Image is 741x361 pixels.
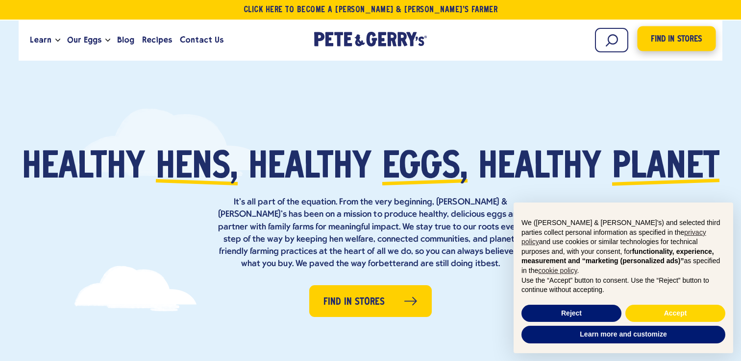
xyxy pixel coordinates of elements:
span: Recipes [142,34,172,46]
span: healthy [478,150,601,186]
p: Use the “Accept” button to consent. Use the “Reject” button to continue without accepting. [521,276,725,295]
button: Open the dropdown menu for Learn [55,39,60,42]
span: Healthy [22,150,145,186]
input: Search [595,28,628,52]
span: planet [612,150,719,186]
a: Learn [26,27,55,53]
span: healthy [248,150,371,186]
span: hens, [156,150,238,186]
p: We ([PERSON_NAME] & [PERSON_NAME]'s) and selected third parties collect personal information as s... [521,218,725,276]
span: Learn [30,34,51,46]
span: eggs, [382,150,468,186]
a: Our Eggs [63,27,105,53]
span: Our Eggs [67,34,101,46]
button: Accept [625,305,725,322]
strong: better [379,259,404,269]
strong: best [481,259,498,269]
a: Contact Us [176,27,227,53]
a: Recipes [138,27,176,53]
a: Find in Stores [309,285,432,317]
button: Learn more and customize [521,326,725,343]
p: It’s all part of the equation. From the very beginning, [PERSON_NAME] & [PERSON_NAME]’s has been ... [214,196,527,270]
a: Blog [113,27,138,53]
span: Find in Stores [323,294,385,310]
a: cookie policy [538,267,577,274]
a: Find in Stores [638,26,716,51]
button: Open the dropdown menu for Our Eggs [105,39,110,42]
button: Reject [521,305,621,322]
span: Find in Stores [651,33,702,46]
span: Blog [117,34,134,46]
span: Contact Us [180,34,223,46]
